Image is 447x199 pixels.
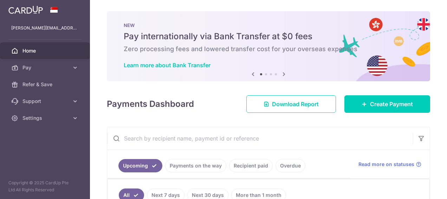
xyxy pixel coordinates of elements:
span: Settings [22,115,69,122]
span: Download Report [272,100,319,108]
img: Bank transfer banner [107,11,430,81]
span: Create Payment [370,100,413,108]
a: Overdue [276,159,305,172]
a: Upcoming [118,159,162,172]
span: Refer & Save [22,81,69,88]
span: Pay [22,64,69,71]
h6: Zero processing fees and lowered transfer cost for your overseas expenses [124,45,413,53]
img: CardUp [8,6,43,14]
a: Recipient paid [229,159,273,172]
span: Home [22,47,69,54]
span: Support [22,98,69,105]
h5: Pay internationally via Bank Transfer at $0 fees [124,31,413,42]
p: [PERSON_NAME][EMAIL_ADDRESS][DOMAIN_NAME] [11,25,79,32]
a: Learn more about Bank Transfer [124,62,210,69]
h4: Payments Dashboard [107,98,194,110]
a: Download Report [246,95,336,113]
a: Create Payment [344,95,430,113]
input: Search by recipient name, payment id or reference [107,127,413,150]
a: Read more on statuses [358,161,421,168]
a: Payments on the way [165,159,226,172]
p: NEW [124,22,413,28]
span: Read more on statuses [358,161,414,168]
